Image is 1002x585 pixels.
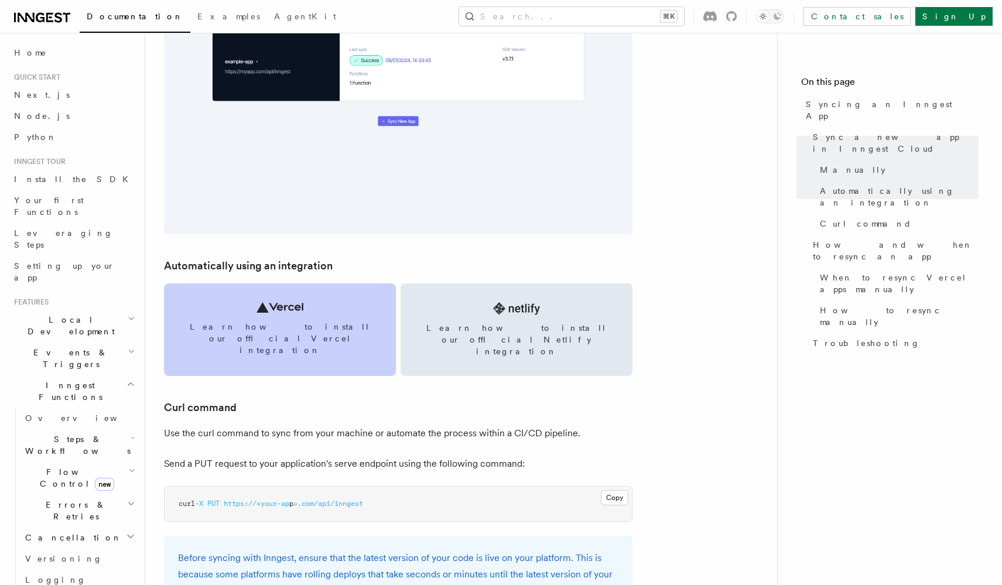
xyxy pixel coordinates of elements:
a: Node.js [9,105,138,126]
span: Logging [25,575,86,584]
a: Install the SDK [9,169,138,190]
a: Contact sales [803,7,911,26]
span: Syncing an Inngest App [806,98,979,122]
span: -X [195,500,203,508]
p: Use the curl command to sync from your machine or automate the process within a CI/CD pipeline. [164,425,632,442]
a: Sign Up [915,7,993,26]
span: .com/api/inngest [297,500,363,508]
a: Versioning [20,548,138,569]
h4: On this page [801,75,979,94]
span: Node.js [14,111,70,121]
span: PUT [207,500,220,508]
span: your-ap [261,500,289,508]
span: How and when to resync an app [813,239,979,262]
a: Syncing an Inngest App [801,94,979,126]
span: Sync a new app in Inngest Cloud [813,131,979,155]
button: Events & Triggers [9,342,138,375]
span: Cancellation [20,532,122,543]
a: Python [9,126,138,148]
span: Versioning [25,554,102,563]
span: Local Development [9,314,128,337]
span: new [95,478,114,491]
span: Documentation [87,12,183,21]
span: When to resync Vercel apps manually [820,272,979,295]
a: Your first Functions [9,190,138,223]
a: Manually [815,159,979,180]
span: > [293,500,297,508]
a: Setting up your app [9,255,138,288]
span: Errors & Retries [20,499,127,522]
span: Examples [197,12,260,21]
span: Flow Control [20,466,129,490]
a: How to resync manually [815,300,979,333]
button: Toggle dark mode [756,9,784,23]
button: Steps & Workflows [20,429,138,461]
a: Automatically using an integration [164,258,333,274]
a: How and when to resync an app [808,234,979,267]
button: Search...⌘K [459,7,684,26]
span: Features [9,297,49,307]
a: Home [9,42,138,63]
a: Documentation [80,4,190,33]
a: Curl command [164,399,237,416]
button: Cancellation [20,527,138,548]
span: Steps & Workflows [20,433,131,457]
span: Overview [25,413,146,423]
span: Inngest Functions [9,379,126,403]
span: Curl command [820,218,912,230]
span: Learn how to install our official Vercel integration [178,321,382,356]
span: https:// [224,500,257,508]
span: p [289,500,293,508]
span: < [257,500,261,508]
span: AgentKit [274,12,336,21]
a: Curl command [815,213,979,234]
span: Events & Triggers [9,347,128,370]
span: Setting up your app [14,261,115,282]
a: Examples [190,4,267,32]
span: Install the SDK [14,175,135,184]
button: Inngest Functions [9,375,138,408]
a: Overview [20,408,138,429]
span: Home [14,47,47,59]
a: Leveraging Steps [9,223,138,255]
button: Local Development [9,309,138,342]
a: When to resync Vercel apps manually [815,267,979,300]
a: Next.js [9,84,138,105]
button: Errors & Retries [20,494,138,527]
span: Leveraging Steps [14,228,113,249]
span: curl [179,500,195,508]
a: AgentKit [267,4,343,32]
kbd: ⌘K [661,11,677,22]
span: Learn how to install our official Netlify integration [415,322,618,357]
a: Learn how to install our official Netlify integration [401,283,632,376]
span: How to resync manually [820,305,979,328]
a: Sync a new app in Inngest Cloud [808,126,979,159]
a: Learn how to install our official Vercel integration [164,283,396,376]
p: Send a PUT request to your application's serve endpoint using the following command: [164,456,632,472]
span: Inngest tour [9,157,66,166]
a: Troubleshooting [808,333,979,354]
a: Automatically using an integration [815,180,979,213]
button: Copy [601,490,628,505]
span: Next.js [14,90,70,100]
span: Automatically using an integration [820,185,979,208]
span: Python [14,132,57,142]
span: Quick start [9,73,60,82]
span: Troubleshooting [813,337,920,349]
button: Flow Controlnew [20,461,138,494]
span: Your first Functions [14,196,84,217]
span: Manually [820,164,885,176]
